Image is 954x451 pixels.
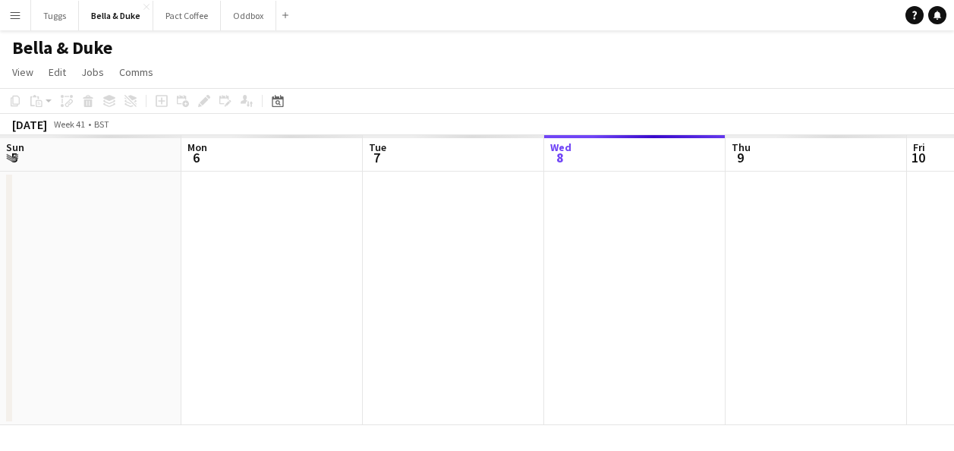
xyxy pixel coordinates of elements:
a: Comms [113,62,159,82]
div: [DATE] [12,117,47,132]
span: Wed [550,140,571,154]
span: View [12,65,33,79]
span: 9 [729,149,751,166]
button: Tuggs [31,1,79,30]
button: Pact Coffee [153,1,221,30]
span: 5 [4,149,24,166]
span: Comms [119,65,153,79]
h1: Bella & Duke [12,36,112,59]
span: Thu [732,140,751,154]
button: Bella & Duke [79,1,153,30]
span: 8 [548,149,571,166]
span: 7 [367,149,386,166]
span: 10 [911,149,925,166]
a: Jobs [75,62,110,82]
span: Mon [187,140,207,154]
span: Jobs [81,65,104,79]
a: Edit [43,62,72,82]
button: Oddbox [221,1,276,30]
span: Tue [369,140,386,154]
span: 6 [185,149,207,166]
a: View [6,62,39,82]
span: Fri [913,140,925,154]
div: BST [94,118,109,130]
span: Week 41 [50,118,88,130]
span: Sun [6,140,24,154]
span: Edit [49,65,66,79]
